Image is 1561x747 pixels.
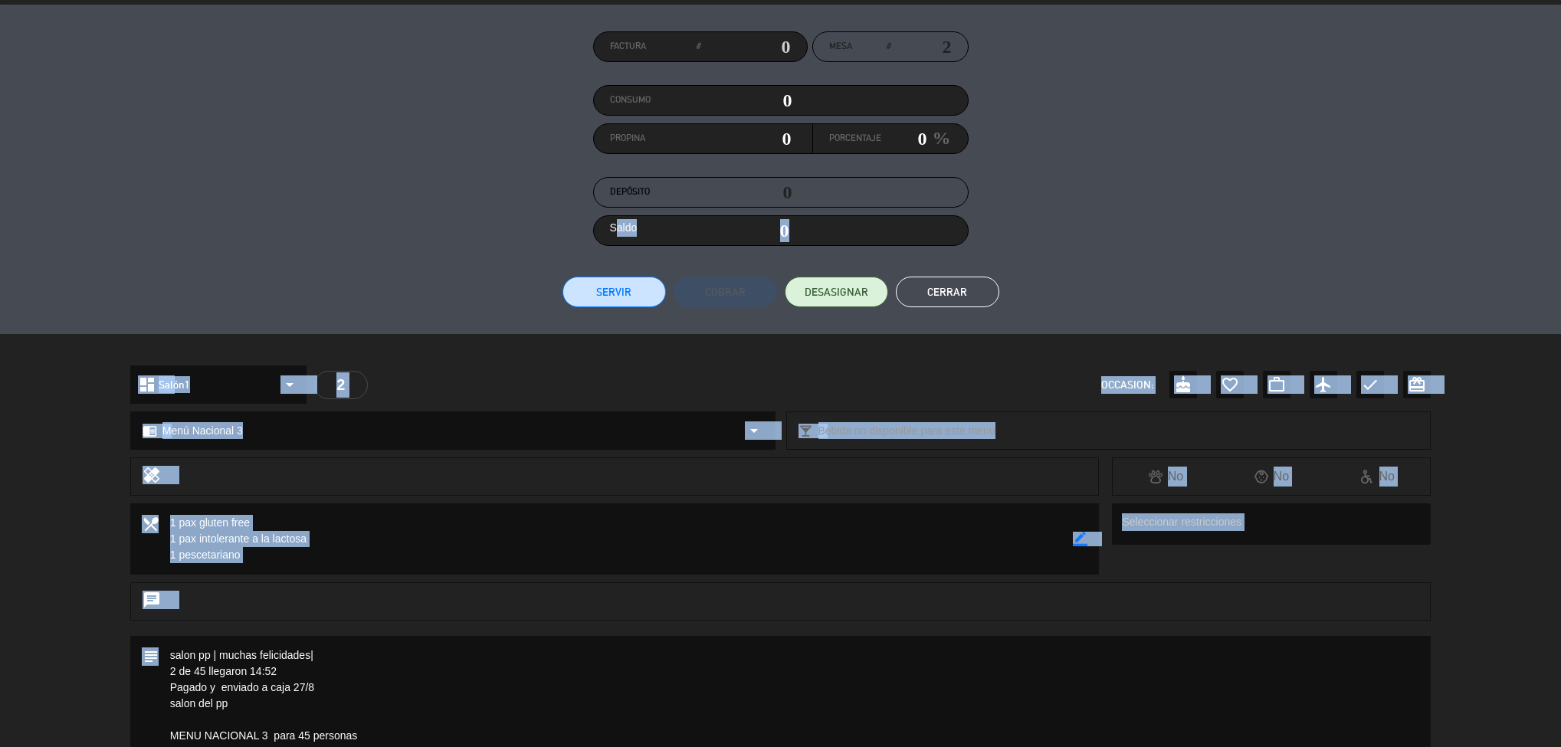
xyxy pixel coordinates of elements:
[1218,467,1324,487] div: No
[829,131,881,146] label: Porcentaje
[805,284,868,300] span: DESASIGNAR
[142,647,159,664] i: subject
[610,185,701,200] label: Depósito
[927,123,951,153] em: %
[138,375,156,394] i: dashboard
[1324,467,1430,487] div: No
[890,35,952,58] input: number
[829,39,852,54] span: Mesa
[886,39,890,54] em: #
[162,422,243,440] span: Menú Nacional 3
[799,424,813,438] i: local_bar
[701,89,792,112] input: 0
[1267,375,1286,394] i: work_outline
[896,277,999,307] button: Cerrar
[143,466,161,487] i: healing
[1408,375,1426,394] i: card_giftcard
[610,39,700,54] label: Factura
[610,219,638,237] label: Saldo
[785,277,888,307] button: DESASIGNAR
[1174,375,1192,394] i: cake
[159,376,190,394] span: Salón1
[610,93,701,108] label: Consumo
[610,131,701,146] label: Propina
[1113,467,1218,487] div: No
[314,371,368,399] div: 2
[881,127,927,150] input: 0
[143,591,161,612] i: chat
[143,424,157,438] i: chrome_reader_mode
[696,39,700,54] em: #
[1073,532,1087,546] i: border_color
[1221,375,1239,394] i: favorite_border
[142,515,159,532] i: local_dining
[818,422,995,440] span: Bebida no disponible para este menú
[700,127,792,150] input: 0
[280,375,299,394] i: arrow_drop_down
[562,277,666,307] button: Servir
[1361,375,1379,394] i: check
[674,277,777,307] button: Cobrar
[745,421,763,440] i: arrow_drop_down
[1101,376,1153,394] span: OCCASION:
[700,35,791,58] input: 0
[1314,375,1333,394] i: airplanemode_active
